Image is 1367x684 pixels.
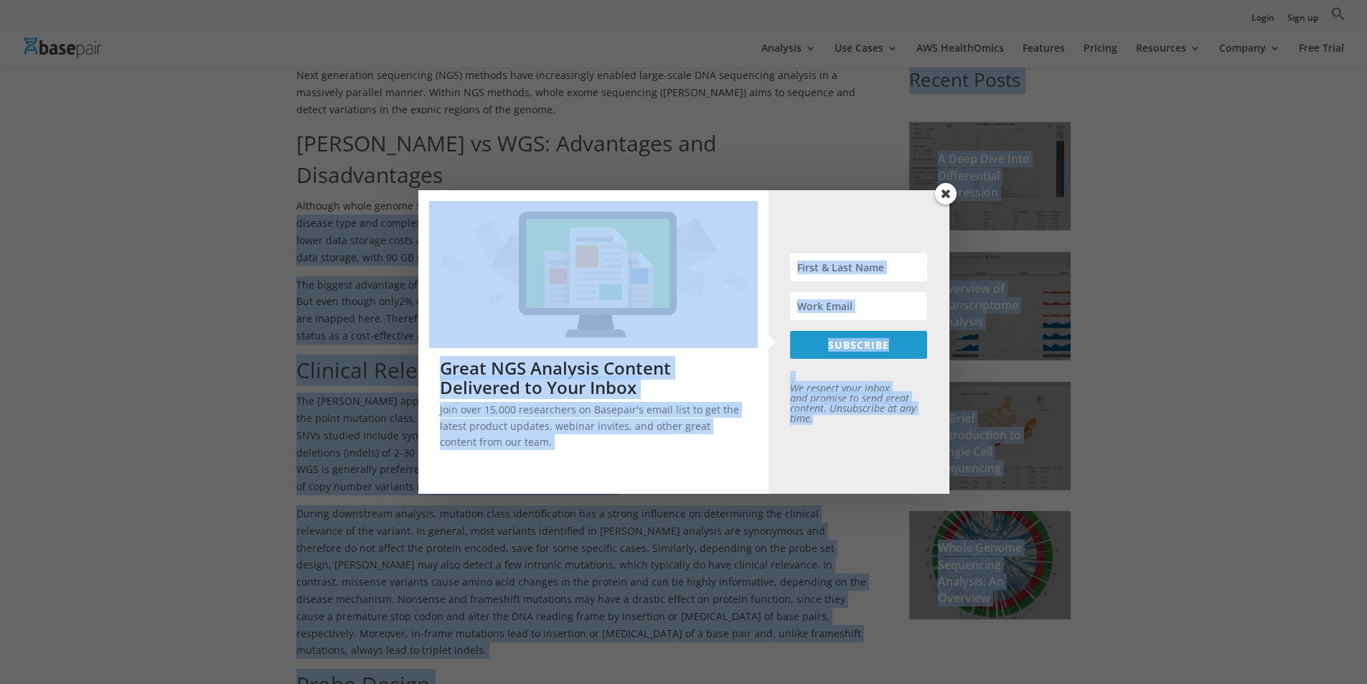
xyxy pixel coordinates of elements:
img: Great NGS Analysis Content Delivered to Your Inbox [429,201,758,348]
iframe: Drift Widget Chat Controller [1091,581,1350,667]
p: Join over 15,000 researchers on Basepair's email list to get the latest product updates, webinar ... [440,402,747,450]
button: SUBSCRIBE [790,331,928,359]
input: Work Email [790,292,928,320]
span: SUBSCRIBE [828,338,889,352]
input: First & Last Name [790,253,928,281]
h2: Great NGS Analysis Content Delivered to Your Inbox [440,359,747,397]
em: We respect your inbox and promise to send great content. Unsubscribe at any time. [790,381,916,425]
